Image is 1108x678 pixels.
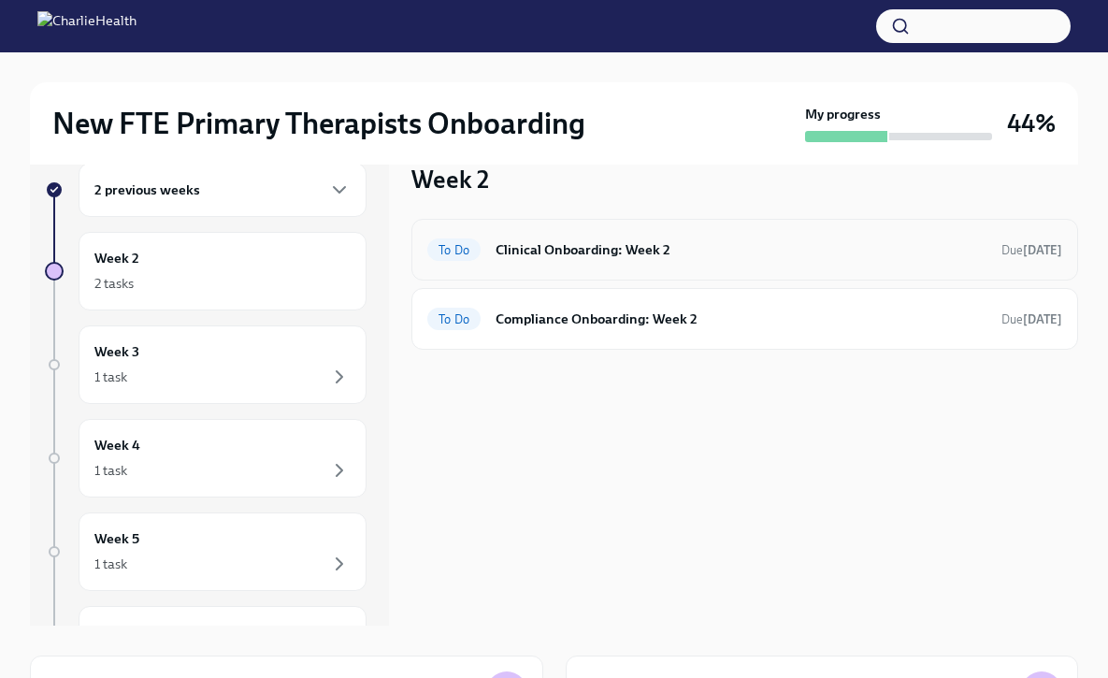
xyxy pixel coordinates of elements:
h6: Compliance Onboarding: Week 2 [496,309,986,329]
strong: [DATE] [1023,243,1062,257]
h6: Week 3 [94,341,139,362]
a: Week 31 task [45,325,367,404]
h6: Week 4 [94,435,140,455]
a: Week 41 task [45,419,367,498]
h2: New FTE Primary Therapists Onboarding [52,105,585,142]
h3: Week 2 [411,163,489,196]
div: 1 task [94,368,127,386]
h6: Week 6 [94,622,140,642]
div: 2 tasks [94,274,134,293]
div: 1 task [94,555,127,573]
span: To Do [427,243,481,257]
h6: Week 2 [94,248,139,268]
img: CharlieHealth [37,11,137,41]
strong: My progress [805,105,881,123]
a: To DoCompliance Onboarding: Week 2Due[DATE] [427,304,1062,334]
span: September 20th, 2025 07:00 [1001,241,1062,259]
h6: Clinical Onboarding: Week 2 [496,239,986,260]
h6: 2 previous weeks [94,180,200,200]
span: To Do [427,312,481,326]
a: Week 51 task [45,512,367,591]
span: Due [1001,312,1062,326]
span: September 20th, 2025 07:00 [1001,310,1062,328]
div: 2 previous weeks [79,163,367,217]
a: To DoClinical Onboarding: Week 2Due[DATE] [427,235,1062,265]
h6: Week 5 [94,528,139,549]
div: 1 task [94,461,127,480]
strong: [DATE] [1023,312,1062,326]
span: Due [1001,243,1062,257]
h3: 44% [1007,107,1056,140]
a: Week 22 tasks [45,232,367,310]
